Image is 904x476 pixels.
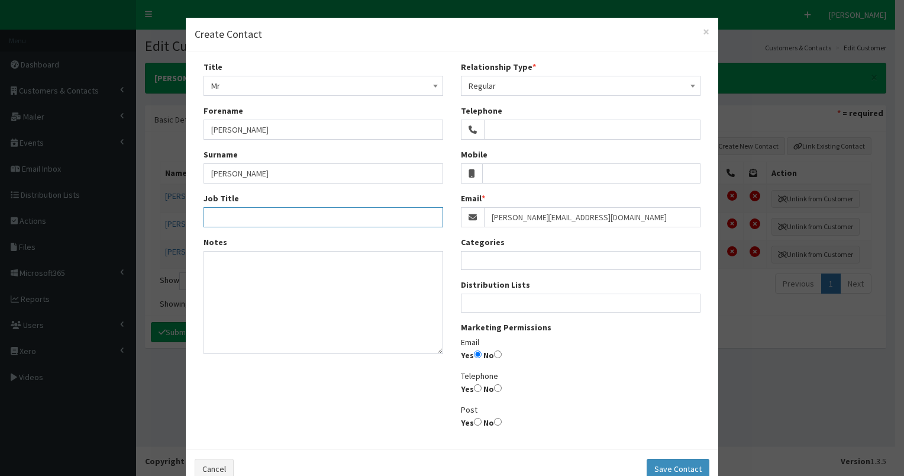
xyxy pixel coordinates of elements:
[474,350,482,358] input: Yes
[204,76,443,96] span: Mr
[211,78,435,94] span: Mr
[204,61,222,73] label: Title
[461,382,482,395] label: Yes
[461,105,502,117] label: Telephone
[204,105,243,117] label: Forename
[483,382,502,395] label: No
[204,192,239,204] label: Job Title
[483,348,502,361] label: No
[461,416,482,429] label: Yes
[483,416,502,429] label: No
[474,418,482,426] input: Yes
[469,78,693,94] span: Regular
[461,348,482,361] label: Yes
[204,149,238,160] label: Surname
[204,236,227,248] label: Notes
[461,192,485,204] label: Email
[195,27,709,42] h4: Create Contact
[703,25,709,38] button: Close
[461,321,551,333] label: Marketing Permissions
[703,24,709,40] span: ×
[461,236,505,248] label: Categories
[461,149,487,160] label: Mobile
[461,279,530,291] label: Distribution Lists
[474,384,482,392] input: Yes
[494,384,502,392] input: No
[461,404,700,432] p: Post
[461,370,700,398] p: Telephone
[461,336,700,364] p: Email
[461,76,700,96] span: Regular
[494,418,502,426] input: No
[494,350,502,358] input: No
[461,61,536,73] label: Relationship Type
